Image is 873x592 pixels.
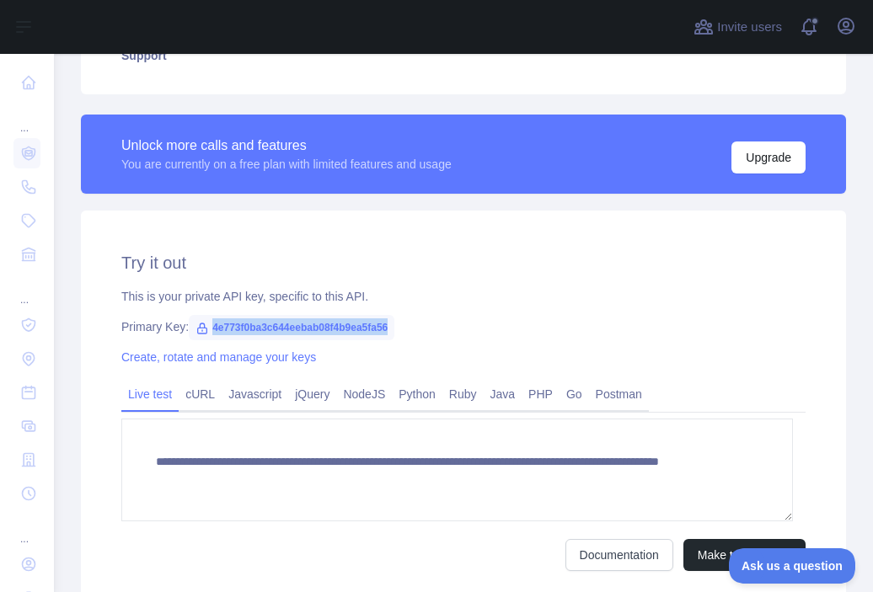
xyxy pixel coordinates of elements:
div: ... [13,512,40,546]
div: This is your private API key, specific to this API. [121,288,806,305]
div: You are currently on a free plan with limited features and usage [121,156,452,173]
a: jQuery [288,381,336,408]
a: Go [560,381,589,408]
a: Javascript [222,381,288,408]
span: 4e773f0ba3c644eebab08f4b9ea5fa56 [189,315,394,340]
a: Live test [121,381,179,408]
a: NodeJS [336,381,392,408]
a: Create, rotate and manage your keys [121,350,316,364]
span: Invite users [717,18,782,37]
a: Java [484,381,522,408]
button: Invite users [690,13,785,40]
button: Upgrade [731,141,806,173]
a: Postman [589,381,649,408]
a: Ruby [442,381,484,408]
iframe: Toggle Customer Support [729,548,856,584]
a: Python [392,381,442,408]
h2: Try it out [121,251,806,275]
button: Make test request [683,539,806,571]
div: ... [13,273,40,307]
div: Primary Key: [121,318,806,335]
a: Documentation [565,539,673,571]
a: Support [101,37,826,74]
a: cURL [179,381,222,408]
div: Unlock more calls and features [121,136,452,156]
div: ... [13,101,40,135]
a: PHP [522,381,560,408]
